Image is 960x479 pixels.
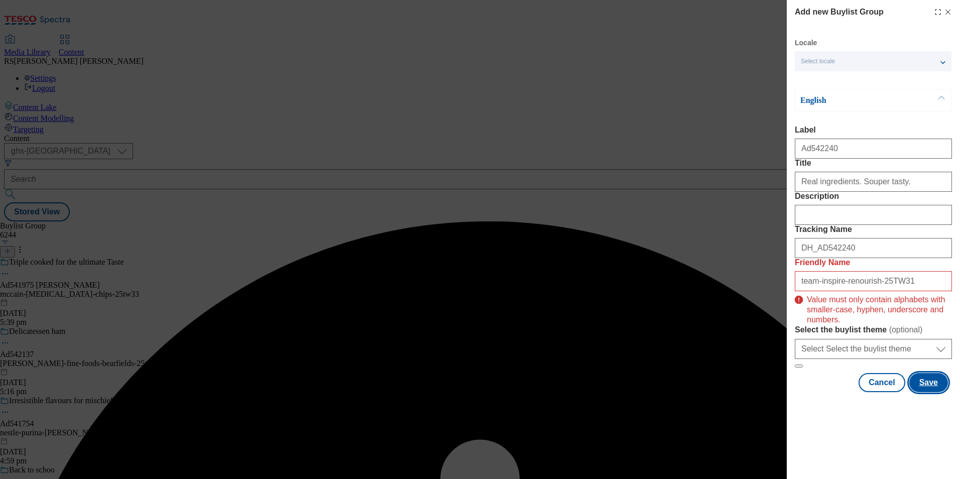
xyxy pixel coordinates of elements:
label: Tracking Name [795,225,952,234]
button: Select locale [795,51,951,71]
input: Enter Label [795,139,952,159]
span: ( optional ) [889,325,923,334]
input: Enter Description [795,205,952,225]
label: Title [795,159,952,168]
p: English [800,95,906,105]
label: Locale [795,40,817,46]
label: Label [795,126,952,135]
input: Enter Tracking Name [795,238,952,258]
p: Value must only contain alphabets with smaller-case, hyphen, underscore and numbers. [807,291,952,325]
span: Select locale [801,58,835,65]
label: Description [795,192,952,201]
h4: Add new Buylist Group [795,6,884,18]
label: Friendly Name [795,258,952,267]
input: Enter Title [795,172,952,192]
button: Save [909,373,948,392]
input: Enter Friendly Name [795,271,952,291]
label: Select the buylist theme [795,325,952,335]
button: Cancel [859,373,905,392]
